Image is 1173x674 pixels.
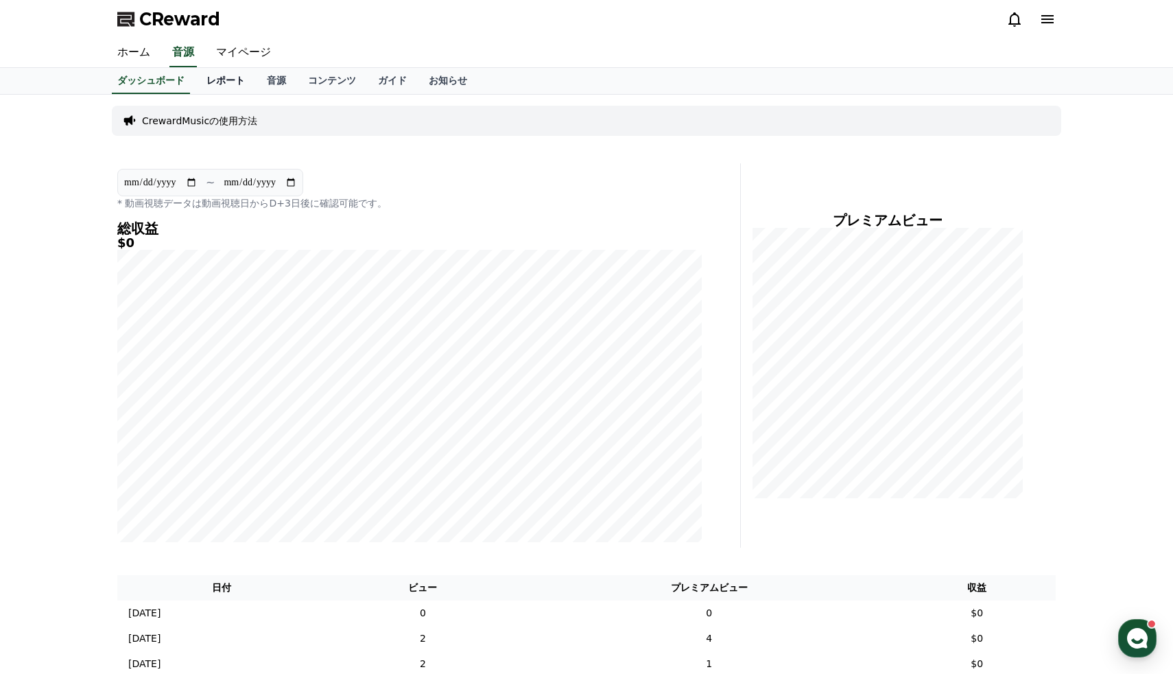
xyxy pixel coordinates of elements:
th: ビュー [326,575,520,601]
th: 収益 [898,575,1056,601]
td: 0 [326,601,520,626]
td: 2 [326,626,520,651]
h5: $0 [117,236,702,250]
a: CrewardMusicの使用方法 [142,114,257,128]
p: [DATE] [128,631,161,646]
a: 音源 [256,68,297,94]
p: [DATE] [128,606,161,620]
h4: プレミアムビュー [752,213,1023,228]
a: CReward [117,8,220,30]
span: CReward [139,8,220,30]
td: 4 [520,626,898,651]
p: [DATE] [128,657,161,671]
span: チャット [117,456,150,467]
a: ガイド [367,68,418,94]
a: ホーム [4,435,91,469]
a: 音源 [169,38,197,67]
a: ホーム [106,38,161,67]
th: プレミアムビュー [520,575,898,601]
span: ホーム [35,456,60,467]
p: * 動画視聴データは動画視聴日からD+3日後に確認可能です。 [117,196,702,210]
a: 設定 [177,435,263,469]
a: チャット [91,435,177,469]
p: ~ [206,174,215,191]
span: 設定 [212,456,228,467]
td: $0 [898,626,1056,651]
h4: 総収益 [117,221,702,236]
a: コンテンツ [297,68,367,94]
th: 日付 [117,575,326,601]
a: お知らせ [418,68,478,94]
a: ダッシュボード [112,68,190,94]
td: $0 [898,601,1056,626]
a: レポート [195,68,256,94]
td: 0 [520,601,898,626]
a: マイページ [205,38,282,67]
